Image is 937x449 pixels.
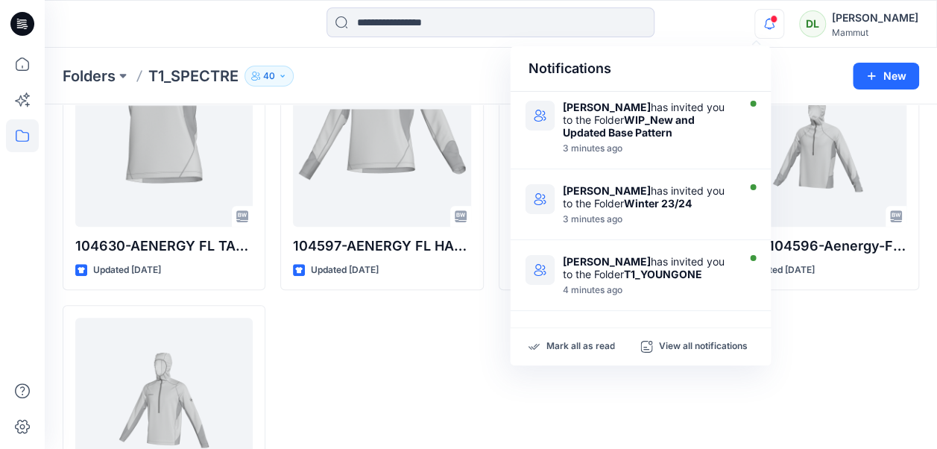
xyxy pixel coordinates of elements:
button: 40 [244,66,294,87]
p: 104630-AENERGY FL TANK TOP WOMEN-P0 [75,236,253,257]
p: T1_SPECTRE [148,66,239,87]
div: Tuesday, August 12, 2025 13:40 [562,143,733,154]
strong: T1_YOUNGONE [623,268,701,280]
p: 40 [263,68,275,84]
img: Winter 23/24 [525,184,555,214]
div: has invited you to the Folder [562,101,733,139]
p: View all notifications [658,340,747,354]
a: Folders [63,66,116,87]
p: 104597-AENERGY FL HALF ZIP HDW-P0 [293,236,470,257]
div: Notifications [510,46,771,92]
button: New [853,63,919,90]
p: SS27-104596-Aenergy-FL-Half-Zip-Hoody-Men-P0-Mammut [729,236,906,257]
p: Updated [DATE] [747,263,815,278]
div: Tuesday, August 12, 2025 13:39 [562,285,733,295]
div: has invited you to the Folder [562,255,733,280]
p: Mark all as read [546,340,614,354]
p: Updated [DATE] [311,263,379,278]
div: DL [799,10,826,37]
div: Mammut [832,27,918,38]
strong: [PERSON_NAME] [562,184,650,197]
img: WIP_New and Updated Base Pattern [525,101,555,131]
a: 104630-AENERGY FL TANK TOP WOMEN-P0 [75,63,253,227]
strong: WIP_New and Updated Base Pattern [562,113,694,139]
img: T1_YOUNGONE [525,255,555,285]
div: [PERSON_NAME] [832,9,918,27]
p: Updated [DATE] [93,263,161,278]
strong: [PERSON_NAME] [562,101,650,113]
div: has invited you to the Folder [562,184,733,210]
strong: [PERSON_NAME] [562,255,650,268]
a: 104597-AENERGY FL HALF ZIP HDW-P0 [293,63,470,227]
a: SS27-104596-Aenergy-FL-Half-Zip-Hoody-Men-P0-Mammut [729,63,906,227]
strong: Winter 23/24 [623,197,691,210]
div: Tuesday, August 12, 2025 13:40 [562,214,733,224]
